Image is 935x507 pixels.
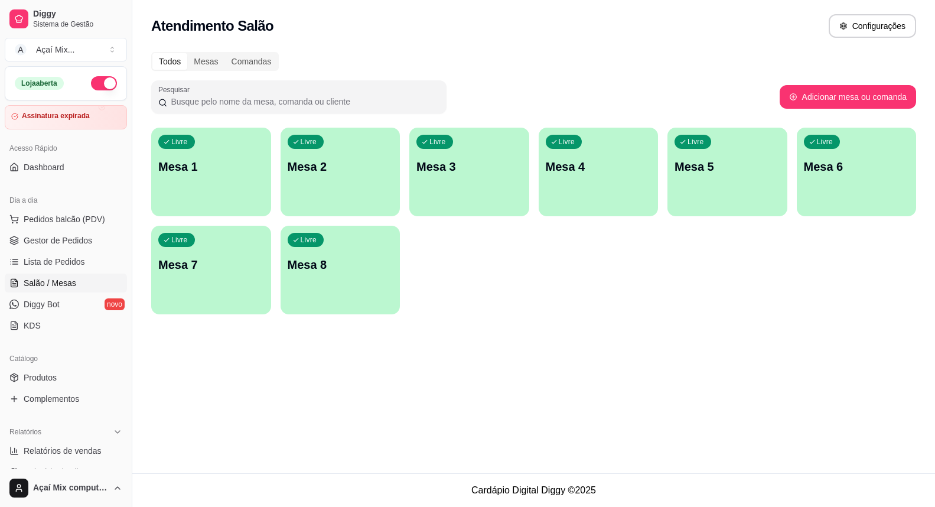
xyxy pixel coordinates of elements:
p: Livre [301,235,317,245]
button: Açaí Mix computador [5,474,127,502]
label: Pesquisar [158,84,194,95]
span: Relatórios de vendas [24,445,102,457]
a: Diggy Botnovo [5,295,127,314]
p: Livre [301,137,317,147]
span: Produtos [24,372,57,383]
button: Pedidos balcão (PDV) [5,210,127,229]
h2: Atendimento Salão [151,17,273,35]
span: Lista de Pedidos [24,256,85,268]
a: Complementos [5,389,127,408]
button: LivreMesa 8 [281,226,400,314]
button: LivreMesa 1 [151,128,271,216]
article: Assinatura expirada [22,112,90,121]
p: Mesa 2 [288,158,393,175]
footer: Cardápio Digital Diggy © 2025 [132,473,935,507]
p: Livre [171,137,188,147]
span: Gestor de Pedidos [24,235,92,246]
p: Mesa 7 [158,256,264,273]
div: Dia a dia [5,191,127,210]
a: Assinatura expirada [5,105,127,129]
a: Produtos [5,368,127,387]
span: Relatórios [9,427,41,437]
input: Pesquisar [167,96,439,108]
p: Mesa 8 [288,256,393,273]
button: LivreMesa 4 [539,128,659,216]
div: Açaí Mix ... [36,44,74,56]
button: Select a team [5,38,127,61]
button: LivreMesa 3 [409,128,529,216]
span: Diggy Bot [24,298,60,310]
p: Livre [817,137,833,147]
div: Comandas [225,53,278,70]
span: KDS [24,320,41,331]
a: Lista de Pedidos [5,252,127,271]
a: Dashboard [5,158,127,177]
span: Açaí Mix computador [33,483,108,493]
a: Salão / Mesas [5,274,127,292]
p: Livre [429,137,446,147]
p: Livre [171,235,188,245]
button: LivreMesa 6 [797,128,917,216]
p: Livre [559,137,575,147]
a: Relatório de clientes [5,463,127,482]
p: Mesa 3 [416,158,522,175]
p: Mesa 4 [546,158,651,175]
a: Relatórios de vendas [5,441,127,460]
button: Alterar Status [91,76,117,90]
button: LivreMesa 7 [151,226,271,314]
span: Salão / Mesas [24,277,76,289]
span: Sistema de Gestão [33,19,122,29]
p: Mesa 5 [675,158,780,175]
a: KDS [5,316,127,335]
a: Gestor de Pedidos [5,231,127,250]
div: Acesso Rápido [5,139,127,158]
button: LivreMesa 2 [281,128,400,216]
div: Mesas [187,53,224,70]
span: Dashboard [24,161,64,173]
span: Pedidos balcão (PDV) [24,213,105,225]
span: Complementos [24,393,79,405]
button: Adicionar mesa ou comanda [780,85,916,109]
p: Livre [688,137,704,147]
div: Catálogo [5,349,127,368]
p: Mesa 1 [158,158,264,175]
div: Todos [152,53,187,70]
div: Loja aberta [15,77,64,90]
span: A [15,44,27,56]
button: Configurações [829,14,916,38]
button: LivreMesa 5 [667,128,787,216]
a: DiggySistema de Gestão [5,5,127,33]
span: Relatório de clientes [24,466,99,478]
p: Mesa 6 [804,158,910,175]
span: Diggy [33,9,122,19]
